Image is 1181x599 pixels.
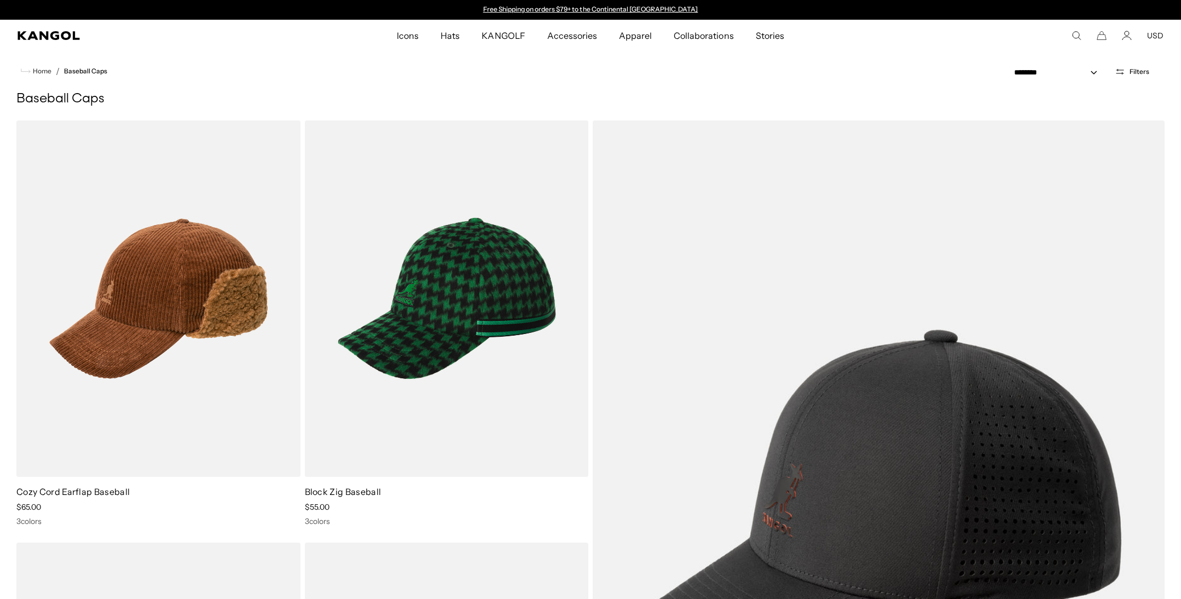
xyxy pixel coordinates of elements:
[16,91,1165,107] h1: Baseball Caps
[21,66,51,76] a: Home
[471,20,536,51] a: KANGOLF
[547,20,597,51] span: Accessories
[305,486,381,497] a: Block Zig Baseball
[536,20,608,51] a: Accessories
[64,67,107,75] a: Baseball Caps
[478,5,703,14] slideshow-component: Announcement bar
[482,20,525,51] span: KANGOLF
[1147,31,1163,41] button: USD
[1072,31,1081,41] summary: Search here
[745,20,795,51] a: Stories
[478,5,703,14] div: Announcement
[51,65,60,78] li: /
[619,20,652,51] span: Apparel
[430,20,471,51] a: Hats
[478,5,703,14] div: 1 of 2
[1122,31,1132,41] a: Account
[1097,31,1107,41] button: Cart
[386,20,430,51] a: Icons
[18,31,263,40] a: Kangol
[1010,67,1108,78] select: Sort by: Featured
[305,516,589,526] div: 3 colors
[441,20,460,51] span: Hats
[483,5,698,13] a: Free Shipping on orders $79+ to the Continental [GEOGRAPHIC_DATA]
[16,486,130,497] a: Cozy Cord Earflap Baseball
[674,20,733,51] span: Collaborations
[305,120,589,477] img: Block Zig Baseball
[1108,67,1156,77] button: Open filters
[31,67,51,75] span: Home
[397,20,419,51] span: Icons
[608,20,663,51] a: Apparel
[663,20,744,51] a: Collaborations
[16,120,300,477] img: Cozy Cord Earflap Baseball
[16,516,300,526] div: 3 colors
[1130,68,1149,76] span: Filters
[756,20,784,51] span: Stories
[16,502,41,512] span: $65.00
[305,502,329,512] span: $55.00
